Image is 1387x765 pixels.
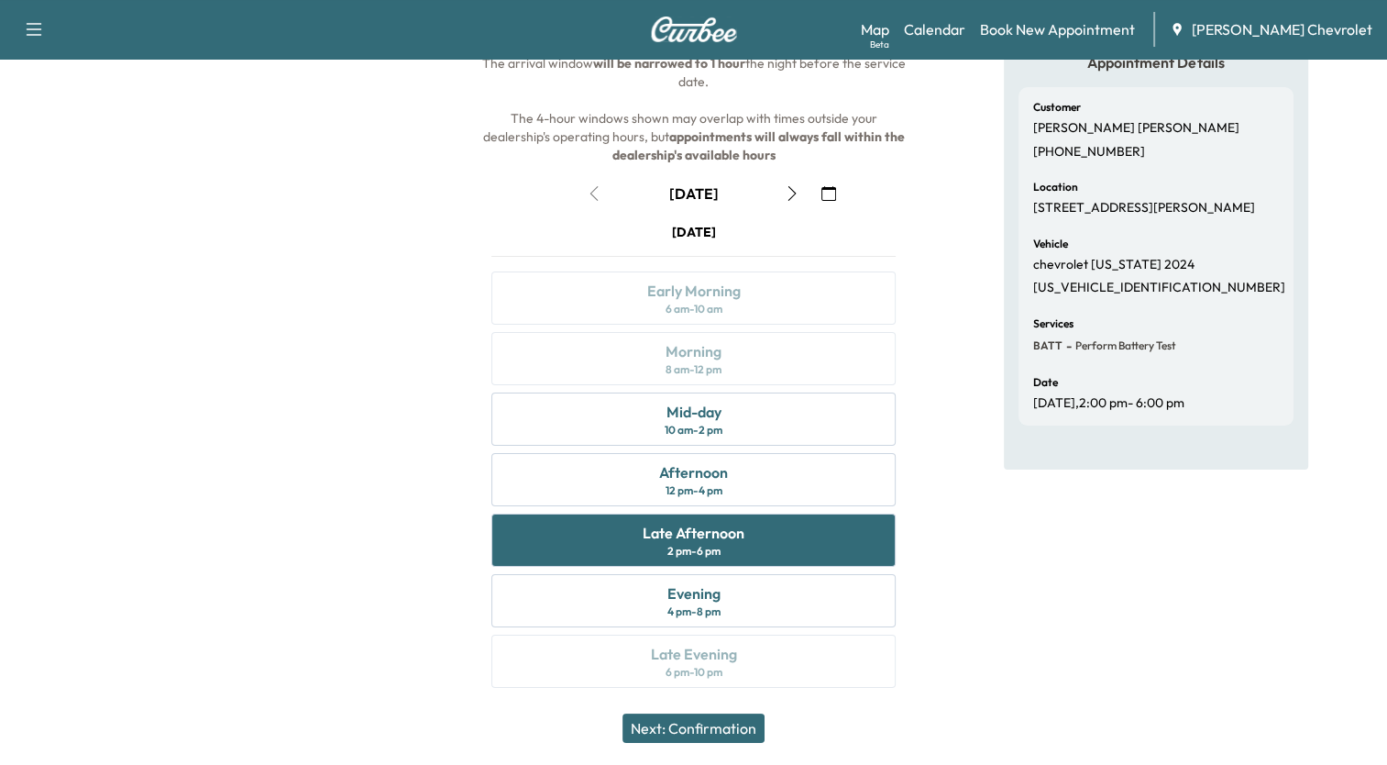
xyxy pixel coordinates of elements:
h6: Location [1033,182,1078,193]
img: Curbee Logo [650,17,738,42]
a: Calendar [904,18,965,40]
p: [US_VEHICLE_IDENTIFICATION_NUMBER] [1033,280,1285,296]
h6: Vehicle [1033,238,1068,249]
h6: Date [1033,377,1058,388]
span: [PERSON_NAME] Chevrolet [1192,18,1372,40]
h5: Appointment Details [1018,52,1293,72]
p: [STREET_ADDRESS][PERSON_NAME] [1033,200,1255,216]
b: appointments will always fall within the dealership's available hours [611,128,907,163]
button: Next: Confirmation [622,714,765,743]
p: [PHONE_NUMBER] [1033,144,1145,161]
div: Afternoon [659,461,728,483]
div: [DATE] [668,183,718,204]
div: Beta [870,38,889,51]
div: 10 am - 2 pm [665,423,722,438]
h6: Customer [1033,102,1081,113]
span: The arrival window the night before the service date. The 4-hour windows shown may overlap with t... [481,55,908,163]
div: Evening [666,582,720,604]
h6: Services [1033,318,1073,329]
p: [DATE] , 2:00 pm - 6:00 pm [1033,395,1184,412]
div: Mid-day [666,401,721,423]
a: Book New Appointment [980,18,1135,40]
div: 12 pm - 4 pm [665,483,721,498]
p: [PERSON_NAME] [PERSON_NAME] [1033,120,1239,137]
div: 2 pm - 6 pm [666,544,720,559]
span: BATT [1033,338,1062,353]
b: will be narrowed to 1 hour [592,55,744,72]
a: MapBeta [861,18,889,40]
span: Perform Battery Test [1072,338,1176,353]
span: - [1062,337,1072,355]
p: chevrolet [US_STATE] 2024 [1033,257,1194,273]
div: Late Afternoon [643,522,744,544]
div: [DATE] [671,223,715,241]
div: 4 pm - 8 pm [666,604,720,619]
